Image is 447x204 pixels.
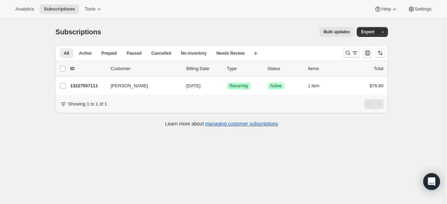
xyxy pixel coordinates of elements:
button: Help [370,4,402,14]
button: Analytics [11,4,38,14]
span: Help [381,6,391,12]
div: 13227557111[PERSON_NAME][DATE]SuccessRecurringSuccessActive1 item$76.80 [70,81,384,91]
span: 1 item [308,83,320,89]
button: Sort the results [375,48,385,58]
button: Customize table column order and visibility [363,48,372,58]
p: Customer [111,65,181,72]
span: No inventory [181,50,206,56]
p: Total [374,65,383,72]
span: [DATE] [186,83,201,88]
span: Active [79,50,92,56]
p: Status [268,65,303,72]
span: [PERSON_NAME] [111,82,148,89]
span: Tools [85,6,95,12]
button: Subscriptions [40,4,79,14]
button: Search and filter results [343,48,360,58]
button: Create new view [250,48,261,58]
span: Prepaid [101,50,117,56]
span: Cancelled [151,50,171,56]
span: Recurring [230,83,248,89]
p: Billing Date [186,65,221,72]
button: Bulk updates [319,27,354,37]
p: Showing 1 to 1 of 1 [68,101,107,108]
span: Settings [415,6,432,12]
button: Settings [404,4,436,14]
div: Type [227,65,262,72]
button: 1 item [308,81,327,91]
span: Needs Review [217,50,245,56]
div: Open Intercom Messenger [423,173,440,190]
button: Export [357,27,378,37]
span: Subscriptions [44,6,75,12]
nav: Pagination [364,99,384,109]
span: Subscriptions [56,28,101,36]
div: IDCustomerBilling DateTypeStatusItemsTotal [70,65,384,72]
button: Tools [80,4,107,14]
span: $76.80 [370,83,384,88]
a: managing customer subscriptions [205,121,278,127]
span: Export [361,29,374,35]
button: [PERSON_NAME] [107,80,177,91]
span: Analytics [15,6,34,12]
p: 13227557111 [70,82,105,89]
p: ID [70,65,105,72]
span: Paused [127,50,142,56]
span: Active [270,83,282,89]
p: Learn more about [165,120,278,127]
span: Bulk updates [324,29,350,35]
div: Items [308,65,343,72]
span: All [64,50,69,56]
